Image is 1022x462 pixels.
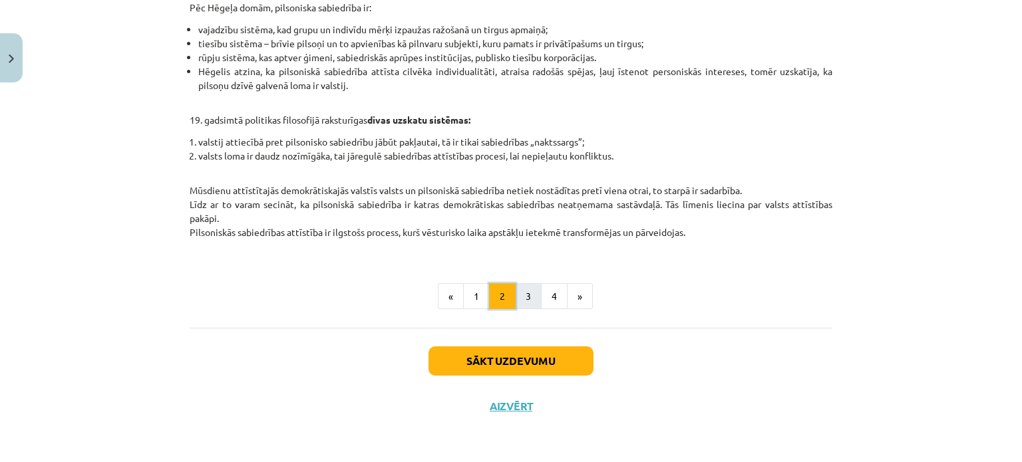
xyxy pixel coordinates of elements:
li: rūpju sistēma, kas aptver ģimeni, sabiedriskās aprūpes institūcijas, publisko tiesību korporācijas. [198,51,832,64]
button: « [438,283,464,310]
button: Aizvērt [486,400,536,413]
li: valstij attiecībā pret pilsonisko sabiedrību jābūt pakļautai, tā ir tikai sabiedrības „naktssargs”; [198,135,832,149]
button: 3 [515,283,542,310]
li: vajadzību sistēma, kad grupu un indivīdu mērķi izpaužas ražošanā un tirgus apmaiņā; [198,23,832,37]
button: 4 [541,283,568,310]
button: 1 [463,283,490,310]
strong: divas uzskatu sistēmas: [367,114,470,126]
li: Hēgelis atzina, ka pilsoniskā sabiedrība attīsta cilvēka individualitāti, atraisa radošās spējas,... [198,64,832,92]
button: » [567,283,593,310]
nav: Page navigation example [190,283,832,310]
li: valsts loma ir daudz nozīmīgāka, tai jāregulē sabiedrības attīstības procesi, lai nepieļautu konf... [198,149,832,163]
p: Mūsdienu attīstītajās demokrātiskajās valstīs valsts un pilsoniskā sabiedrība netiek nostādītas p... [190,170,832,253]
button: 2 [489,283,516,310]
button: Sākt uzdevumu [428,346,594,376]
img: icon-close-lesson-0947bae3869378f0d4975bcd49f059093ad1ed9edebbc8119c70593378902aed.svg [9,55,14,63]
li: tiesību sistēma – brīvie pilsoņi un to apvienības kā pilnvaru subjekti, kuru pamats ir privātīpaš... [198,37,832,51]
p: 19. gadsimtā politikas filosofijā raksturīgas [190,99,832,127]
